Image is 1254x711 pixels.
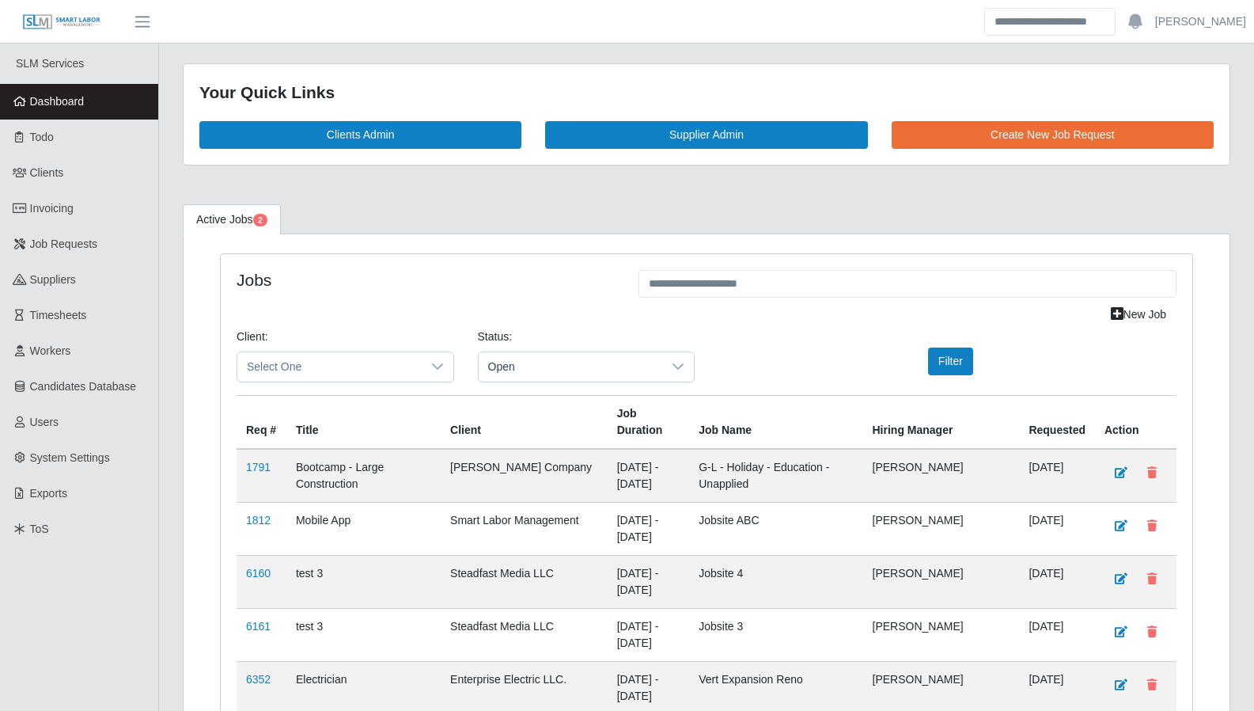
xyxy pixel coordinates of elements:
[928,348,973,375] button: Filter
[286,555,441,608] td: test 3
[863,555,1020,608] td: [PERSON_NAME]
[545,121,867,149] a: Supplier Admin
[441,449,608,503] td: [PERSON_NAME] Company
[1019,395,1095,449] th: Requested
[863,608,1020,661] td: [PERSON_NAME]
[1095,395,1176,449] th: Action
[1019,502,1095,555] td: [DATE]
[30,416,59,428] span: Users
[253,214,267,226] span: Pending Jobs
[608,608,690,661] td: [DATE] - [DATE]
[286,395,441,449] th: Title
[30,273,76,286] span: Suppliers
[30,309,87,321] span: Timesheets
[1101,301,1176,329] a: New Job
[286,608,441,661] td: test 3
[892,121,1214,149] a: Create New Job Request
[689,555,862,608] td: Jobsite 4
[479,352,663,382] span: Open
[199,80,1214,105] div: Your Quick Links
[246,461,271,473] a: 1791
[30,344,71,357] span: Workers
[237,329,268,345] label: Client:
[183,204,281,235] a: Active Jobs
[199,121,521,149] a: Clients Admin
[1019,555,1095,608] td: [DATE]
[30,523,49,535] span: ToS
[246,673,271,686] a: 6352
[286,449,441,503] td: Bootcamp - Large Construction
[863,502,1020,555] td: [PERSON_NAME]
[441,555,608,608] td: Steadfast Media LLC
[30,451,110,464] span: System Settings
[30,202,74,215] span: Invoicing
[1019,608,1095,661] td: [DATE]
[1155,13,1246,30] a: [PERSON_NAME]
[441,608,608,661] td: Steadfast Media LLC
[689,502,862,555] td: Jobsite ABC
[30,238,98,250] span: Job Requests
[246,567,271,580] a: 6160
[286,502,441,555] td: Mobile App
[1019,449,1095,503] td: [DATE]
[237,352,422,382] span: Select One
[237,395,286,449] th: Req #
[246,620,271,633] a: 6161
[16,57,84,70] span: SLM Services
[863,449,1020,503] td: [PERSON_NAME]
[689,395,862,449] th: Job Name
[608,449,690,503] td: [DATE] - [DATE]
[689,608,862,661] td: Jobsite 3
[441,502,608,555] td: Smart Labor Management
[441,395,608,449] th: Client
[30,166,64,179] span: Clients
[237,270,615,290] h4: Jobs
[246,514,271,527] a: 1812
[30,131,54,143] span: Todo
[608,555,690,608] td: [DATE] - [DATE]
[608,395,690,449] th: Job Duration
[863,395,1020,449] th: Hiring Manager
[30,380,137,393] span: Candidates Database
[984,8,1116,36] input: Search
[689,449,862,503] td: G-L - Holiday - Education - Unapplied
[30,487,67,500] span: Exports
[608,502,690,555] td: [DATE] - [DATE]
[478,329,513,345] label: Status:
[22,13,101,31] img: SLM Logo
[30,95,85,108] span: Dashboard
